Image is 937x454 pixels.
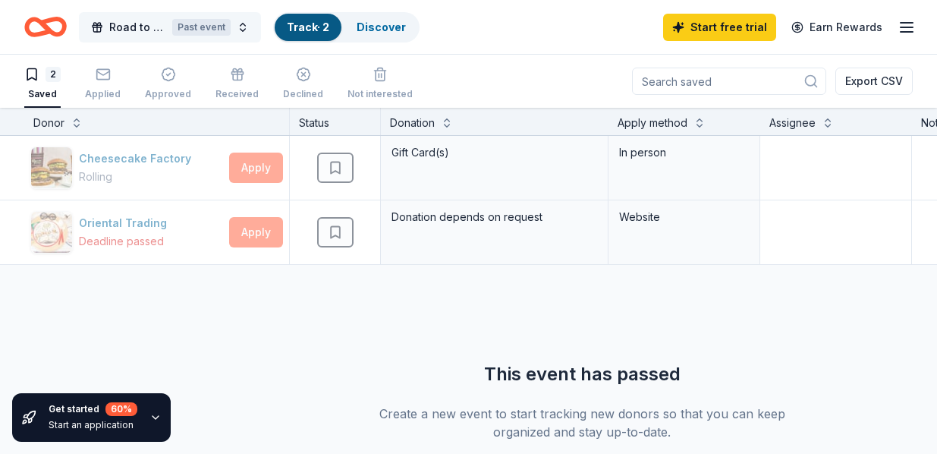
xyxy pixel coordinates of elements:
div: Not interested [347,88,413,100]
a: Discover [357,20,406,33]
div: Gift Card(s) [390,142,599,163]
span: Road to Home At [PERSON_NAME][GEOGRAPHIC_DATA] [109,18,166,36]
button: Not interested [347,61,413,108]
div: Donation [390,114,435,132]
a: Earn Rewards [782,14,891,41]
div: Create a new event to start tracking new donors so that you can keep organized and stay up-to-date. [363,405,800,441]
div: Approved [145,88,191,100]
div: Start an application [49,419,137,431]
div: Assignee [769,114,816,132]
div: This event has passed [363,362,800,386]
button: Export CSV [835,68,913,95]
button: 2Saved [24,61,61,108]
a: Home [24,9,67,45]
div: Apply method [618,114,687,132]
button: Declined [283,61,323,108]
button: Road to Home At [PERSON_NAME][GEOGRAPHIC_DATA]Past event [79,12,261,43]
div: Get started [49,402,137,416]
button: Image for Oriental TradingOriental TradingDeadline passed [30,211,223,254]
a: Start free trial [663,14,776,41]
div: Received [215,88,259,100]
button: Received [215,61,259,108]
input: Search saved [632,68,826,95]
button: Applied [85,61,121,108]
div: Saved [24,88,61,100]
div: 60 % [105,402,137,416]
div: Declined [283,88,323,100]
button: Approved [145,61,191,108]
div: Donation depends on request [390,207,599,228]
div: Applied [85,88,121,100]
div: Donor [33,114,64,132]
div: 2 [46,67,61,82]
button: Image for Cheesecake FactoryCheesecake FactoryRolling [30,147,223,189]
div: Past event [172,19,231,36]
div: Status [290,108,381,135]
button: Track· 2Discover [273,12,420,43]
a: Track· 2 [287,20,329,33]
div: In person [619,143,749,162]
div: Website [619,208,749,226]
